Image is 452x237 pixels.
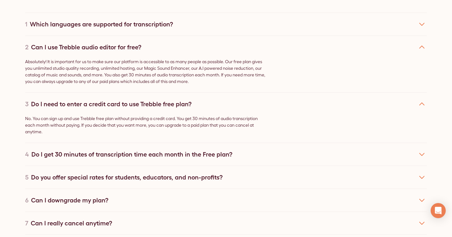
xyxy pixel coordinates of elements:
[25,42,29,52] div: 2
[431,203,446,218] div: Open Intercom Messenger
[31,42,141,52] div: Can I use Trebble audio editor for free?
[31,173,223,182] div: Do you offer special rates for students, educators, and non-profits?
[25,218,28,228] div: 7
[31,150,232,159] div: Do I get 30 minutes of transcription time each month in the Free plan?
[31,99,191,109] div: Do I need to enter a credit card to use Trebble free plan?
[25,196,29,205] div: 6
[25,115,266,135] p: No. You can sign up and use Trebble free plan without providing a credit card. You get 30 minutes...
[31,196,108,205] div: Can I downgrade my plan?
[25,19,27,29] div: 1
[25,99,29,109] div: 3
[31,218,112,228] div: Can I really cancel anytime?
[25,150,29,159] div: 4
[25,173,29,182] div: 5
[25,58,266,85] p: Absolutely! It is important for us to make sure our platform is accessible to as many people as p...
[30,19,173,29] div: Which languages are supported for transcription?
